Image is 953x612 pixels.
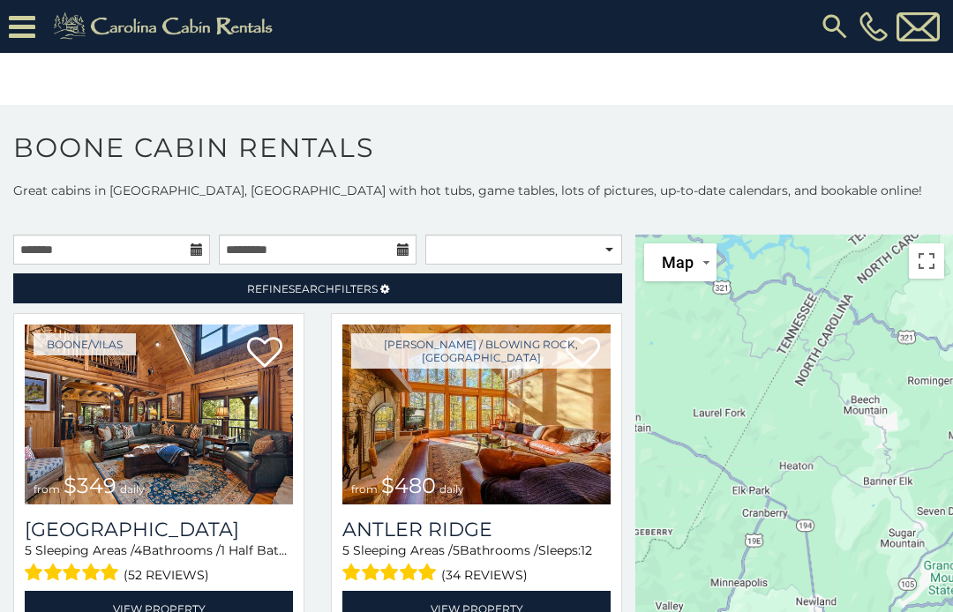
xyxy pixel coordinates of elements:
span: $349 [64,473,116,498]
span: 5 [453,542,460,558]
span: 12 [581,542,592,558]
a: Antler Ridge [342,518,611,541]
img: 1714397585_thumbnail.jpeg [342,325,611,504]
h3: Diamond Creek Lodge [25,518,293,541]
span: 4 [134,542,142,558]
a: [GEOGRAPHIC_DATA] [25,518,293,541]
a: from $349 daily [25,325,293,504]
span: Map [662,253,694,272]
a: from $480 daily [342,325,611,504]
a: [PERSON_NAME] / Blowing Rock, [GEOGRAPHIC_DATA] [351,333,611,369]
span: 5 [25,542,32,558]
a: Boone/Vilas [34,333,136,355]
button: Change map style [644,243,717,281]
span: from [34,482,60,496]
span: 5 [342,542,349,558]
img: search-regular.svg [819,11,851,42]
div: Sleeping Areas / Bathrooms / Sleeps: [342,541,611,586]
span: (34 reviews) [441,563,528,586]
span: daily [439,482,464,496]
span: (52 reviews) [124,563,209,586]
span: $480 [381,473,436,498]
span: daily [120,482,145,496]
a: [PHONE_NUMBER] [855,11,892,41]
span: Refine Filters [247,282,378,295]
span: 1 Half Baths / [221,542,301,558]
span: Search [289,282,334,295]
button: Toggle fullscreen view [909,243,944,279]
div: Sleeping Areas / Bathrooms / Sleeps: [25,541,293,586]
img: 1759438208_thumbnail.jpeg [25,325,293,504]
span: from [351,482,378,496]
a: RefineSearchFilters [13,273,622,303]
a: Add to favorites [247,335,282,372]
img: Khaki-logo.png [44,9,288,44]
